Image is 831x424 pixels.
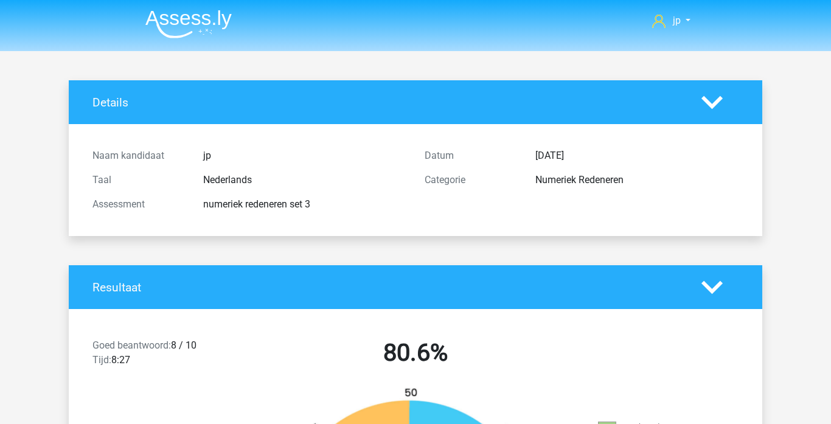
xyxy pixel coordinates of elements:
span: Tijd: [92,354,111,366]
img: Assessly [145,10,232,38]
span: Goed beantwoord: [92,339,171,351]
div: Assessment [83,197,194,212]
div: 8 / 10 8:27 [83,338,249,372]
div: Naam kandidaat [83,148,194,163]
div: Taal [83,173,194,187]
h2: 80.6% [259,338,572,367]
div: jp [194,148,415,163]
div: Categorie [415,173,526,187]
div: numeriek redeneren set 3 [194,197,415,212]
div: Numeriek Redeneren [526,173,748,187]
span: jp [673,15,681,26]
div: [DATE] [526,148,748,163]
h4: Details [92,96,683,109]
div: Datum [415,148,526,163]
h4: Resultaat [92,280,683,294]
div: Nederlands [194,173,415,187]
a: jp [647,13,695,28]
